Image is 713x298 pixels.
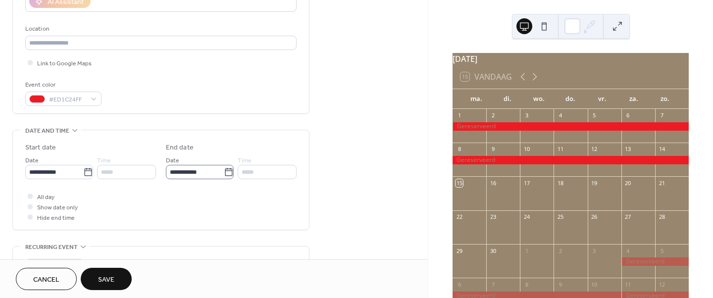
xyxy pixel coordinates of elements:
[33,275,59,285] span: Cancel
[557,213,564,221] div: 25
[523,146,530,153] div: 10
[166,143,194,153] div: End date
[658,179,665,187] div: 21
[489,281,497,288] div: 7
[523,179,530,187] div: 17
[25,242,78,252] span: Recurring event
[37,202,78,213] span: Show date only
[25,126,69,136] span: Date and time
[591,179,598,187] div: 19
[489,247,497,254] div: 30
[523,213,530,221] div: 24
[97,155,111,166] span: Time
[658,146,665,153] div: 14
[456,112,463,119] div: 1
[489,213,497,221] div: 23
[591,146,598,153] div: 12
[624,247,632,254] div: 4
[453,122,689,131] div: Gereserveerd
[591,247,598,254] div: 3
[658,213,665,221] div: 28
[557,247,564,254] div: 2
[98,275,114,285] span: Save
[489,179,497,187] div: 16
[523,89,555,109] div: wo.
[624,112,632,119] div: 6
[25,155,39,166] span: Date
[16,268,77,290] button: Cancel
[453,53,689,65] div: [DATE]
[492,89,524,109] div: di.
[25,143,56,153] div: Start date
[624,281,632,288] div: 11
[37,213,75,223] span: Hide end time
[557,281,564,288] div: 9
[658,247,665,254] div: 5
[166,155,179,166] span: Date
[456,179,463,187] div: 15
[658,112,665,119] div: 7
[624,146,632,153] div: 13
[37,192,54,202] span: All day
[557,179,564,187] div: 18
[453,156,689,164] div: Gereserveerd
[658,281,665,288] div: 12
[523,112,530,119] div: 3
[25,24,295,34] div: Location
[624,213,632,221] div: 27
[456,146,463,153] div: 8
[25,80,100,90] div: Event color
[81,268,132,290] button: Save
[624,179,632,187] div: 20
[557,112,564,119] div: 4
[591,281,598,288] div: 10
[456,281,463,288] div: 6
[557,146,564,153] div: 11
[37,58,92,69] span: Link to Google Maps
[591,112,598,119] div: 5
[460,89,492,109] div: ma.
[591,213,598,221] div: 26
[618,89,650,109] div: za.
[489,146,497,153] div: 9
[555,89,587,109] div: do.
[523,281,530,288] div: 8
[456,247,463,254] div: 29
[238,155,252,166] span: Time
[49,95,86,105] span: #ED1C24FF
[621,257,689,266] div: Gereserveerd
[489,112,497,119] div: 2
[586,89,618,109] div: vr.
[456,213,463,221] div: 22
[523,247,530,254] div: 1
[649,89,681,109] div: zo.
